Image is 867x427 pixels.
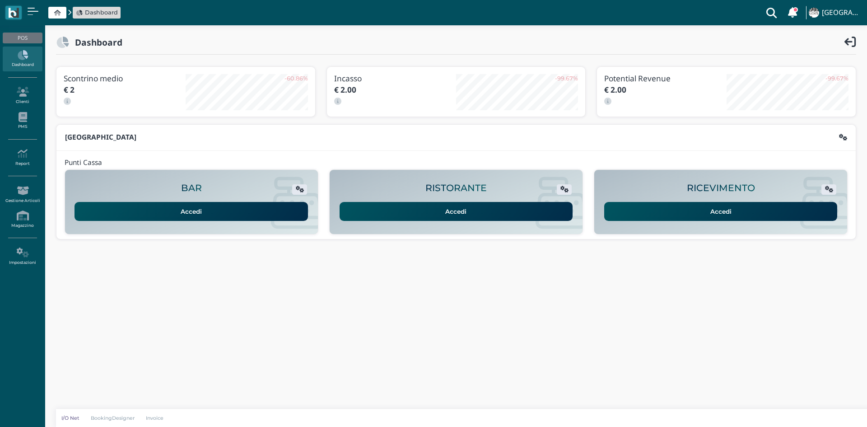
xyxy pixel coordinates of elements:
[3,244,42,269] a: Impostazioni
[64,84,75,95] b: € 2
[3,33,42,43] div: POS
[604,84,626,95] b: € 2.00
[803,399,859,419] iframe: Help widget launcher
[604,74,726,83] h3: Potential Revenue
[3,83,42,108] a: Clienti
[809,8,819,18] img: ...
[822,9,862,17] h4: [GEOGRAPHIC_DATA]
[687,183,755,193] h2: RICEVIMENTO
[65,159,102,167] h4: Punti Cassa
[425,183,487,193] h2: RISTORANTE
[3,182,42,207] a: Gestione Articoli
[64,74,186,83] h3: Scontrino medio
[3,108,42,133] a: PMS
[3,47,42,71] a: Dashboard
[334,84,356,95] b: € 2.00
[334,74,456,83] h3: Incasso
[340,202,573,221] a: Accedi
[8,8,19,18] img: logo
[3,145,42,170] a: Report
[181,183,202,193] h2: BAR
[65,132,136,142] b: [GEOGRAPHIC_DATA]
[3,207,42,232] a: Magazzino
[807,2,862,23] a: ... [GEOGRAPHIC_DATA]
[75,202,308,221] a: Accedi
[85,8,118,17] span: Dashboard
[69,38,122,47] h2: Dashboard
[604,202,838,221] a: Accedi
[76,8,118,17] a: Dashboard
